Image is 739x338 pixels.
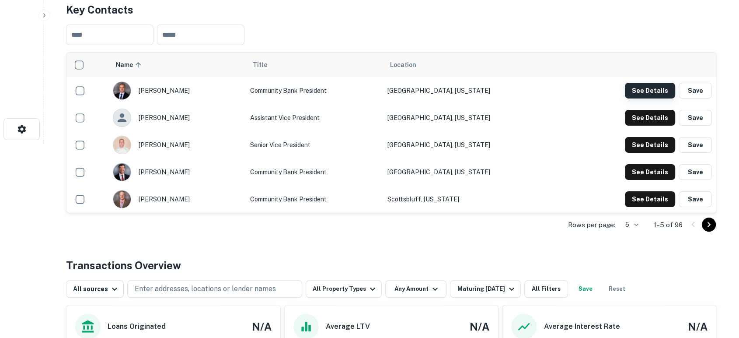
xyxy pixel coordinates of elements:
p: Enter addresses, locations or lender names [135,284,276,294]
button: Enter addresses, locations or lender names [127,280,302,298]
div: [PERSON_NAME] [113,190,241,208]
img: 1636838541311 [113,190,131,208]
button: Go to next page [702,218,716,232]
img: 1517698396793 [113,136,131,154]
div: 5 [619,218,640,231]
button: See Details [625,83,675,99]
span: Name [115,60,144,70]
button: All Property Types [306,280,382,298]
button: Save [679,164,712,180]
div: All sources [73,284,120,294]
button: Save [679,191,712,207]
button: See Details [625,137,675,153]
td: [GEOGRAPHIC_DATA], [US_STATE] [383,131,562,158]
td: Community Bank President [246,77,383,104]
h4: N/A [252,319,272,334]
h6: Average LTV [326,321,370,332]
div: [PERSON_NAME] [113,136,241,154]
button: All Filters [524,280,568,298]
td: [GEOGRAPHIC_DATA], [US_STATE] [383,158,562,186]
button: Maturing [DATE] [450,280,520,298]
td: Community Bank President [246,186,383,213]
th: Name [108,53,246,77]
td: Senior Vice President [246,131,383,158]
div: Maturing [DATE] [457,284,516,294]
th: Title [246,53,383,77]
img: 1605670842964 [113,82,131,99]
th: Location [383,53,562,77]
button: Save your search to get updates of matches that match your search criteria. [572,280,600,298]
h4: Key Contacts [66,2,717,18]
button: Any Amount [385,280,446,298]
div: [PERSON_NAME] [113,163,241,181]
h4: N/A [688,319,708,334]
span: Title [253,60,279,70]
img: 1517062105654 [113,163,131,181]
td: [GEOGRAPHIC_DATA], [US_STATE] [383,104,562,131]
h6: Loans Originated [108,321,166,332]
td: Community Bank President [246,158,383,186]
h4: Transactions Overview [66,257,181,273]
button: Reset [603,280,631,298]
button: All sources [66,280,124,298]
button: Save [679,137,712,153]
h6: Average Interest Rate [544,321,620,332]
span: Location [390,60,416,70]
div: [PERSON_NAME] [113,81,241,100]
div: scrollable content [66,53,716,213]
button: Save [679,110,712,126]
p: Rows per page: [568,220,615,230]
button: See Details [625,164,675,180]
p: 1–5 of 96 [654,220,683,230]
td: Scottsbluff, [US_STATE] [383,186,562,213]
iframe: Chat Widget [695,268,739,310]
button: See Details [625,191,675,207]
div: [PERSON_NAME] [113,109,241,127]
button: Save [679,83,712,99]
td: [GEOGRAPHIC_DATA], [US_STATE] [383,77,562,104]
td: Assistant Vice President [246,104,383,131]
button: See Details [625,110,675,126]
h4: N/A [470,319,489,334]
